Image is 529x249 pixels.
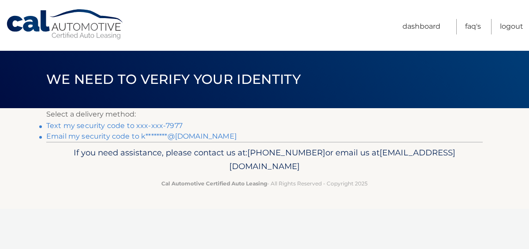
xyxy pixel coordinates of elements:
[500,19,523,34] a: Logout
[46,108,483,121] p: Select a delivery method:
[52,146,477,174] p: If you need assistance, please contact us at: or email us at
[6,9,125,40] a: Cal Automotive
[46,132,237,140] a: Email my security code to k********@[DOMAIN_NAME]
[46,71,301,87] span: We need to verify your identity
[402,19,440,34] a: Dashboard
[161,180,267,187] strong: Cal Automotive Certified Auto Leasing
[247,147,325,158] span: [PHONE_NUMBER]
[465,19,481,34] a: FAQ's
[52,179,477,188] p: - All Rights Reserved - Copyright 2025
[46,121,183,130] a: Text my security code to xxx-xxx-7977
